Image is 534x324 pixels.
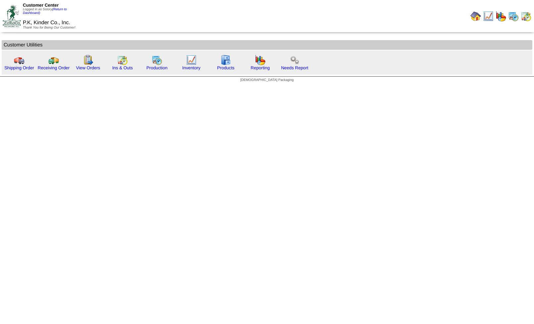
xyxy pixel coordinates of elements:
a: Production [146,65,168,70]
img: ZoRoCo_Logo(Green%26Foil)%20jpg.webp [3,5,21,27]
a: View Orders [76,65,100,70]
img: calendarinout.gif [521,11,531,22]
span: Customer Center [23,3,59,8]
td: Customer Utilities [2,40,532,50]
span: Logged in as Sstory [23,8,67,15]
a: Ins & Outs [112,65,133,70]
span: Thank You for Being Our Customer! [23,26,75,30]
a: (Return to Dashboard) [23,8,67,15]
img: line_graph.gif [483,11,494,22]
a: Receiving Order [38,65,70,70]
img: calendarprod.gif [152,55,162,65]
img: workflow.png [289,55,300,65]
a: Products [217,65,235,70]
img: workorder.gif [83,55,93,65]
img: graph.gif [255,55,266,65]
a: Shipping Order [4,65,34,70]
img: truck.gif [14,55,24,65]
img: line_graph.gif [186,55,197,65]
span: [DEMOGRAPHIC_DATA] Packaging [240,78,294,82]
img: graph.gif [496,11,506,22]
img: truck2.gif [48,55,59,65]
img: cabinet.gif [220,55,231,65]
img: home.gif [470,11,481,22]
a: Reporting [251,65,270,70]
a: Inventory [182,65,201,70]
img: calendarprod.gif [508,11,519,22]
a: Needs Report [281,65,308,70]
img: calendarinout.gif [117,55,128,65]
span: P.K, Kinder Co., Inc. [23,20,70,26]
